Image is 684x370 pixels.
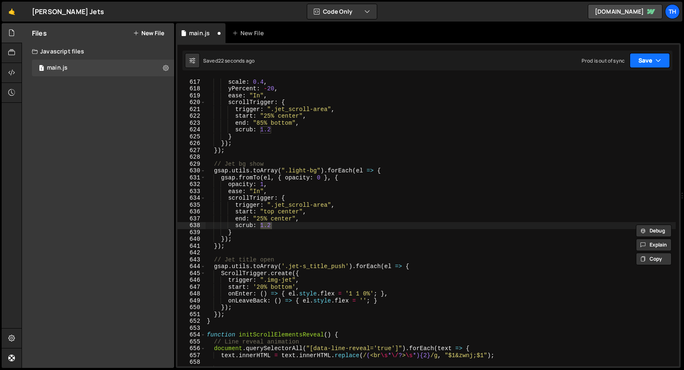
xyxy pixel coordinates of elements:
[39,65,44,72] span: 1
[177,106,206,113] div: 621
[2,2,22,22] a: 🤙
[177,236,206,243] div: 640
[177,215,206,222] div: 637
[177,181,206,188] div: 632
[177,256,206,264] div: 643
[588,4,662,19] a: [DOMAIN_NAME]
[177,229,206,236] div: 639
[177,161,206,168] div: 629
[177,113,206,120] div: 622
[177,126,206,133] div: 624
[22,43,174,60] div: Javascript files
[177,263,206,270] div: 644
[218,57,255,64] div: 22 seconds ago
[665,4,680,19] a: Th
[177,140,206,147] div: 626
[177,270,206,277] div: 645
[177,345,206,352] div: 656
[177,325,206,332] div: 653
[177,249,206,256] div: 642
[177,92,206,99] div: 619
[177,133,206,140] div: 625
[133,30,164,36] button: New File
[177,284,206,291] div: 647
[189,29,210,37] div: main.js
[32,29,47,38] h2: Files
[636,239,672,251] button: Explain
[47,64,68,72] div: main.js
[177,174,206,181] div: 631
[630,53,670,68] button: Save
[177,243,206,250] div: 641
[177,290,206,297] div: 648
[177,188,206,195] div: 633
[636,253,672,265] button: Copy
[177,297,206,305] div: 649
[232,29,267,37] div: New File
[177,120,206,127] div: 623
[636,225,672,237] button: Debug
[177,304,206,311] div: 650
[177,195,206,202] div: 634
[177,147,206,154] div: 627
[177,85,206,92] div: 618
[177,79,206,86] div: 617
[307,4,377,19] button: Code Only
[203,57,255,64] div: Saved
[177,277,206,284] div: 646
[177,222,206,229] div: 638
[177,208,206,215] div: 636
[177,318,206,325] div: 652
[177,311,206,318] div: 651
[177,359,206,366] div: 658
[32,60,174,76] div: 16759/45776.js
[582,57,625,64] div: Prod is out of sync
[177,339,206,346] div: 655
[177,202,206,209] div: 635
[177,167,206,174] div: 630
[177,154,206,161] div: 628
[177,331,206,339] div: 654
[177,99,206,106] div: 620
[32,7,104,17] div: [PERSON_NAME] Jets
[177,352,206,359] div: 657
